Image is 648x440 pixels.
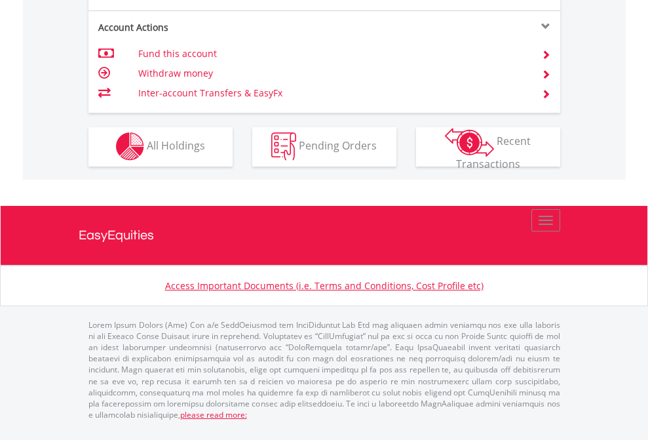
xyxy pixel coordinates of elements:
[138,44,525,64] td: Fund this account
[147,138,205,153] span: All Holdings
[88,21,324,34] div: Account Actions
[299,138,377,153] span: Pending Orders
[456,134,531,171] span: Recent Transactions
[116,132,144,161] img: holdings-wht.png
[138,64,525,83] td: Withdraw money
[138,83,525,103] td: Inter-account Transfers & EasyFx
[165,279,484,292] a: Access Important Documents (i.e. Terms and Conditions, Cost Profile etc)
[271,132,296,161] img: pending_instructions-wht.png
[180,409,247,420] a: please read more:
[79,206,570,265] a: EasyEquities
[416,127,560,167] button: Recent Transactions
[445,128,494,157] img: transactions-zar-wht.png
[88,127,233,167] button: All Holdings
[88,319,560,420] p: Lorem Ipsum Dolors (Ame) Con a/e SeddOeiusmod tem InciDiduntut Lab Etd mag aliquaen admin veniamq...
[252,127,396,167] button: Pending Orders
